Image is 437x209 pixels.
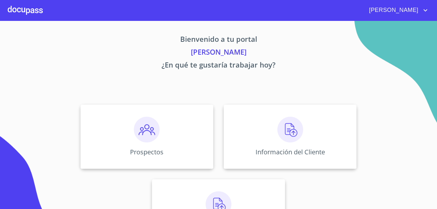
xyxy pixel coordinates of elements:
p: ¿En qué te gustaría trabajar hoy? [20,59,417,72]
p: Bienvenido a tu portal [20,34,417,47]
p: Información del Cliente [256,148,325,156]
p: Prospectos [130,148,163,156]
span: [PERSON_NAME] [364,5,422,15]
img: carga.png [277,117,303,142]
p: [PERSON_NAME] [20,47,417,59]
img: prospectos.png [134,117,160,142]
button: account of current user [364,5,429,15]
